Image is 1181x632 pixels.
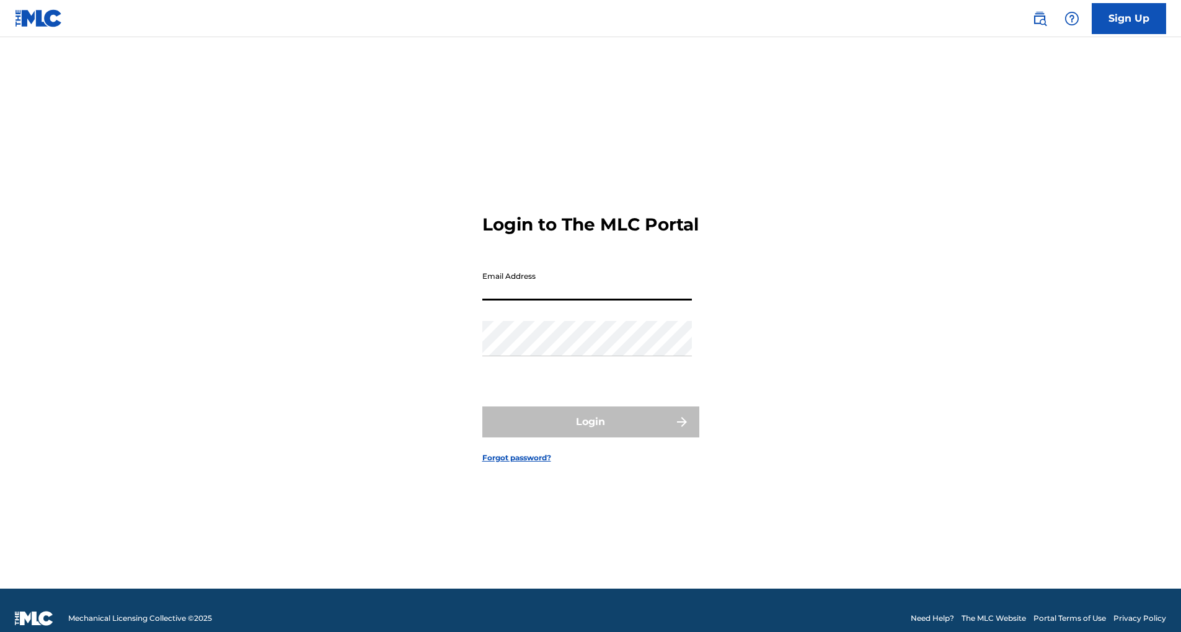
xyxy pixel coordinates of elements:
h3: Login to The MLC Portal [482,214,699,235]
img: MLC Logo [15,9,63,27]
span: Mechanical Licensing Collective © 2025 [68,613,212,624]
img: logo [15,611,53,626]
a: Forgot password? [482,452,551,463]
img: help [1064,11,1079,26]
a: Portal Terms of Use [1033,613,1106,624]
a: Privacy Policy [1113,613,1166,624]
a: The MLC Website [962,613,1026,624]
a: Public Search [1027,6,1052,31]
a: Sign Up [1092,3,1166,34]
a: Need Help? [911,613,954,624]
img: search [1032,11,1047,26]
div: Help [1059,6,1084,31]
